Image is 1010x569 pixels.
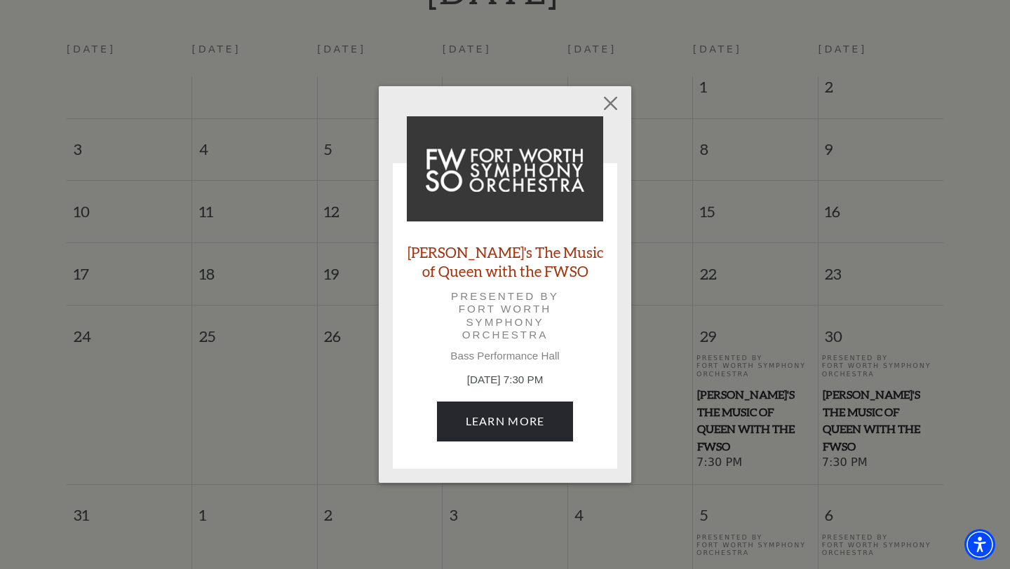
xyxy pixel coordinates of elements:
img: Windborne's The Music of Queen with the FWSO [407,116,603,221]
p: [DATE] 7:30 PM [407,372,603,388]
p: Bass Performance Hall [407,350,603,362]
p: Presented by Fort Worth Symphony Orchestra [426,290,584,341]
a: August 29, 7:30 PM Learn More [437,402,574,441]
button: Close [598,90,624,117]
a: [PERSON_NAME]'s The Music of Queen with the FWSO [407,242,603,280]
div: Accessibility Menu [964,529,995,560]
